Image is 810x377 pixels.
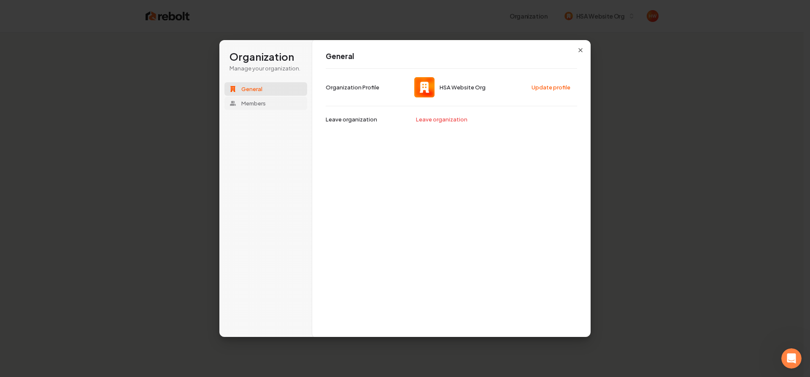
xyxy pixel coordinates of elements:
[412,113,472,126] button: Leave organization
[224,97,307,110] button: Members
[241,85,262,93] span: General
[781,348,802,369] iframe: Intercom live chat
[326,116,377,123] p: Leave organization
[414,77,435,97] img: HSA Website Org
[326,51,577,62] h1: General
[224,82,307,96] button: General
[440,83,486,91] span: HSA Website Org
[229,50,302,64] h1: Organization
[326,83,379,91] p: Organization Profile
[527,81,575,94] button: Update profile
[229,65,302,72] p: Manage your organization.
[241,100,266,107] span: Members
